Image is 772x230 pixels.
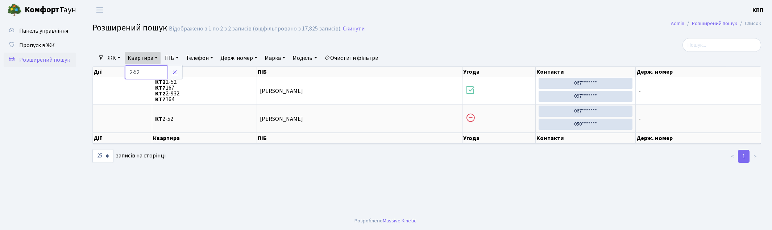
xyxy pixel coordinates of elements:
[155,90,166,98] b: КТ2
[155,95,166,103] b: КТ7
[639,88,758,94] span: -
[4,38,76,53] a: Пропуск в ЖК
[92,149,113,163] select: записів на сторінці
[4,24,76,38] a: Панель управління
[257,133,462,144] th: ПІБ
[155,78,166,86] b: КТ2
[183,52,216,64] a: Телефон
[155,79,254,102] span: 2-52 167 2-932 164
[752,6,763,14] b: КПП
[25,4,59,16] b: Комфорт
[19,41,55,49] span: Пропуск в ЖК
[383,217,416,225] a: Massive Kinetic
[671,20,684,27] a: Admin
[217,52,260,64] a: Держ. номер
[19,56,70,64] span: Розширений пошук
[105,52,123,64] a: ЖК
[4,53,76,67] a: Розширений пошук
[125,52,161,64] a: Квартира
[262,52,288,64] a: Марка
[93,133,152,144] th: Дії
[257,67,462,77] th: ПІБ
[25,4,76,16] span: Таун
[93,67,152,77] th: Дії
[7,3,22,17] img: logo.png
[260,87,303,95] span: [PERSON_NAME]
[636,67,761,77] th: Держ. номер
[737,20,761,28] li: Список
[91,4,109,16] button: Переключити навігацію
[343,25,365,32] a: Скинути
[692,20,737,27] a: Розширений пошук
[660,16,772,31] nav: breadcrumb
[260,115,303,123] span: [PERSON_NAME]
[155,116,254,122] span: 2-52
[152,133,257,144] th: Квартира
[462,133,536,144] th: Угода
[738,150,750,163] a: 1
[321,52,381,64] a: Очистити фільтри
[19,27,68,35] span: Панель управління
[290,52,320,64] a: Модель
[682,38,761,52] input: Пошук...
[152,67,257,77] th: Квартира
[169,25,341,32] div: Відображено з 1 по 2 з 2 записів (відфільтровано з 17,825 записів).
[92,149,166,163] label: записів на сторінці
[462,67,536,77] th: Угода
[155,115,162,123] b: КТ
[536,67,636,77] th: Контакти
[752,6,763,15] a: КПП
[162,52,182,64] a: ПІБ
[536,133,636,144] th: Контакти
[639,116,758,122] span: -
[92,21,167,34] span: Розширений пошук
[354,217,418,225] div: Розроблено .
[636,133,761,144] th: Держ. номер
[155,84,166,92] b: КТ7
